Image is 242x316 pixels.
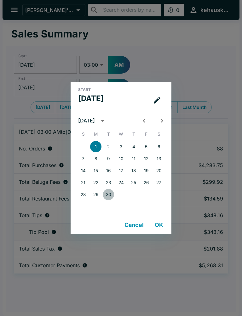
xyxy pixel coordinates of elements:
span: Thursday [128,128,139,140]
button: 20 [153,165,164,176]
button: OK [149,219,169,231]
button: 7 [78,153,89,164]
button: 28 [78,189,89,200]
button: 1 [90,141,101,152]
button: 2 [103,141,114,152]
button: 12 [141,153,152,164]
button: 11 [128,153,139,164]
span: Wednesday [115,128,127,140]
span: Saturday [153,128,164,140]
span: Sunday [78,128,89,140]
button: 27 [153,177,164,188]
button: 18 [128,165,139,176]
button: 22 [90,177,101,188]
button: 5 [141,141,152,152]
button: 23 [103,177,114,188]
button: 9 [103,153,114,164]
span: Friday [141,128,152,140]
span: Tuesday [103,128,114,140]
button: 8 [90,153,101,164]
button: Cancel [122,219,146,231]
button: 6 [153,141,164,152]
button: 26 [141,177,152,188]
button: calendar view is open, go to text input view [150,93,164,107]
button: 10 [115,153,127,164]
button: 29 [90,189,101,200]
button: 21 [78,177,89,188]
button: 25 [128,177,139,188]
button: 30 [103,189,114,200]
div: [DATE] [78,117,95,124]
button: 15 [90,165,101,176]
button: Next month [156,115,168,127]
span: Monday [90,128,101,140]
button: 13 [153,153,164,164]
button: calendar view is open, switch to year view [97,115,108,127]
button: Previous month [138,115,150,127]
button: 17 [115,165,127,176]
button: 19 [141,165,152,176]
span: Start [78,87,91,92]
button: 3 [115,141,127,152]
button: 4 [128,141,139,152]
button: 16 [103,165,114,176]
button: 14 [78,165,89,176]
h4: [DATE] [78,94,104,103]
button: 24 [115,177,127,188]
